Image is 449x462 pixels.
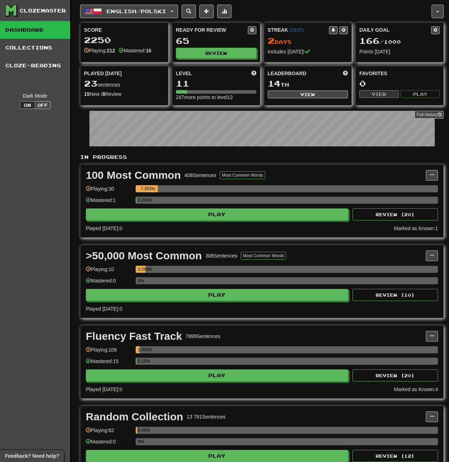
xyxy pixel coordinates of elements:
[268,36,348,46] div: Day s
[86,427,132,438] div: Playing: 62
[20,101,35,109] button: On
[268,79,348,88] div: th
[359,79,440,88] div: 0
[268,70,307,77] span: Leaderboard
[268,48,348,55] div: Includes [DATE]!
[84,47,115,54] div: Playing:
[176,26,248,33] div: Ready for Review
[86,277,132,289] div: Mastered: 0
[86,306,122,312] span: Played [DATE]: 0
[84,79,165,88] div: sentences
[86,185,132,197] div: Playing: 30
[106,8,166,14] span: English / Polski
[138,346,140,353] div: 1.342%
[86,369,348,381] button: Play
[268,78,281,88] span: 14
[289,28,304,33] a: (CEST)
[220,171,265,179] button: Most Common Words
[86,208,348,220] button: Play
[359,36,380,46] span: 166
[353,289,438,301] button: Review (10)
[353,369,438,381] button: Review (20)
[241,252,286,260] button: Most Common Words
[86,386,122,392] span: Played [DATE]: 0
[359,90,398,98] button: View
[86,197,132,208] div: Mastered: 1
[86,170,181,181] div: 100 Most Common
[86,346,132,358] div: Playing: 106
[394,225,438,232] div: Marked as Known: 1
[268,90,348,98] button: View
[86,250,202,261] div: >50,000 Most Common
[186,333,220,340] div: 7899 Sentences
[401,90,440,98] button: Play
[84,36,165,45] div: 2250
[359,26,431,34] div: Daily Goal
[80,154,444,161] p: In Progress
[86,266,132,277] div: Playing: 10
[86,438,132,450] div: Mastered: 0
[86,289,348,301] button: Play
[176,36,256,45] div: 65
[199,5,214,18] button: Add sentence to collection
[187,413,225,420] div: 13 781 Sentences
[84,26,165,33] div: Score
[86,450,348,462] button: Play
[20,7,66,14] div: Clozemaster
[353,450,438,462] button: Review (12)
[107,48,115,53] strong: 212
[343,70,348,77] span: This week in points, UTC
[359,48,440,55] div: Points [DATE]
[359,70,440,77] div: Favorites
[84,91,90,97] strong: 15
[146,48,151,53] strong: 16
[86,358,132,369] div: Mastered: 15
[205,252,237,259] div: 306 Sentences
[80,5,178,18] button: English/Polski
[182,5,196,18] button: Search sentences
[394,386,438,393] div: Marked as Known: 4
[217,5,231,18] button: More stats
[102,91,105,97] strong: 8
[84,70,122,77] span: Played [DATE]
[176,48,256,58] button: Review
[268,36,275,46] span: 2
[176,70,192,77] span: Level
[119,47,151,54] div: Mastered:
[176,94,256,101] div: 247 more points to level 12
[84,78,98,88] span: 23
[86,225,122,231] span: Played [DATE]: 0
[86,411,183,422] div: Random Collection
[359,39,401,45] span: / 1000
[84,90,165,98] div: New / Review
[86,331,182,342] div: Fluency Fast Track
[251,70,256,77] span: Score more points to level up
[353,208,438,220] button: Review (20)
[138,185,158,192] div: 7.353%
[5,452,59,460] span: Open feedback widget
[176,79,256,88] div: 11
[35,101,51,109] button: Off
[138,266,145,273] div: 3.268%
[5,92,65,99] div: Dark Mode
[268,26,329,33] div: Streak
[414,111,444,119] a: Full History
[184,172,216,179] div: 408 Sentences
